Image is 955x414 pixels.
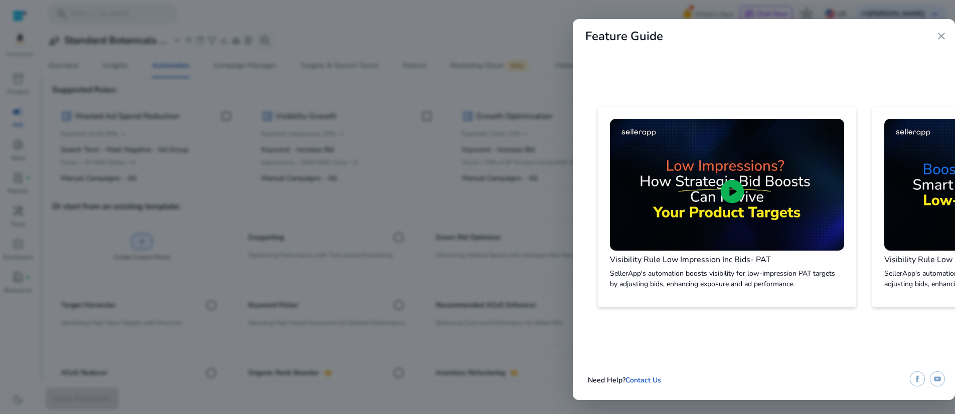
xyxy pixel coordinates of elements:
[610,255,844,265] h4: Visibility Rule Low Impression Inc Bids- PAT
[610,268,844,289] p: SellerApp's automation boosts visibility for low-impression PAT targets by adjusting bids, enhanc...
[585,29,663,44] h2: Feature Guide
[610,119,844,251] img: sddefault.jpg
[588,376,661,385] h5: Need Help?
[935,30,947,42] span: close
[625,375,661,385] a: Contact Us
[718,177,746,205] span: play_circle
